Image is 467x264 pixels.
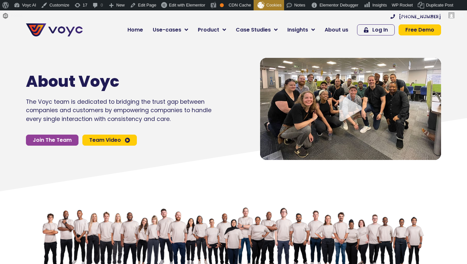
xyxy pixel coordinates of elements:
[282,23,320,36] a: Insights
[89,138,121,143] span: Team Video
[236,26,271,34] span: Case Studies
[320,23,353,36] a: About us
[33,138,72,143] span: Join The Team
[412,13,447,18] span: [PERSON_NAME]
[26,135,78,146] a: Join The Team
[338,95,364,122] div: Video play button
[11,10,23,21] span: Forms
[372,27,388,33] span: Log In
[148,23,193,36] a: Use-cases
[357,24,395,35] a: Log In
[390,14,441,19] a: [PHONE_NUMBER]
[169,3,205,7] span: Edit with Elementor
[325,26,348,34] span: About us
[193,23,231,36] a: Product
[198,26,219,34] span: Product
[26,98,211,123] p: The Voyc team is dedicated to bridging the trust gap between companies and customers by empowerin...
[399,24,441,35] a: Free Demo
[231,23,282,36] a: Case Studies
[287,26,308,34] span: Insights
[123,23,148,36] a: Home
[396,10,457,21] a: Howdy,
[26,23,83,36] img: voyc-full-logo
[26,72,192,91] h1: About Voyc
[220,3,224,7] div: OK
[153,26,181,34] span: Use-cases
[127,26,143,34] span: Home
[405,27,434,33] span: Free Demo
[82,135,137,146] a: Team Video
